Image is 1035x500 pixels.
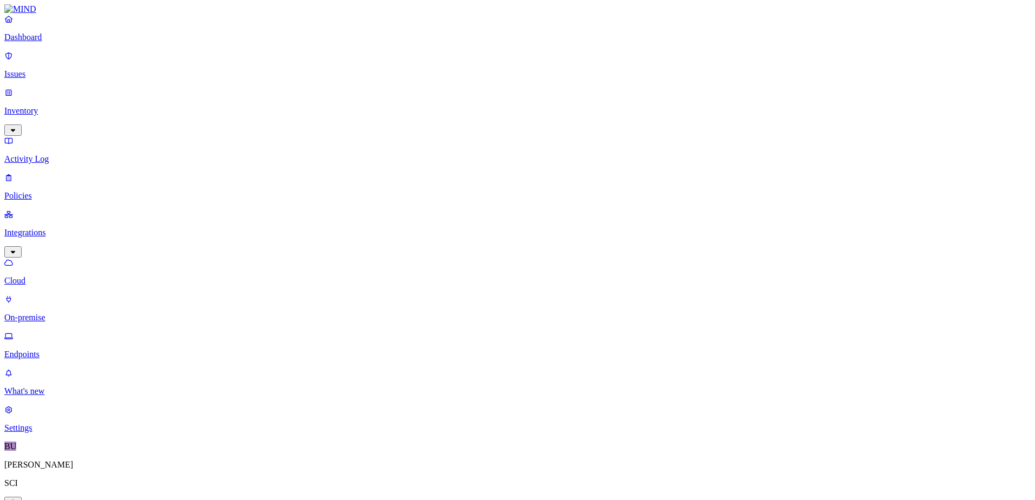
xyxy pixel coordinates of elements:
[4,460,1031,470] p: [PERSON_NAME]
[4,258,1031,286] a: Cloud
[4,442,16,451] span: BU
[4,88,1031,134] a: Inventory
[4,423,1031,433] p: Settings
[4,154,1031,164] p: Activity Log
[4,478,1031,488] p: SCI
[4,228,1031,238] p: Integrations
[4,313,1031,323] p: On-premise
[4,136,1031,164] a: Activity Log
[4,209,1031,256] a: Integrations
[4,51,1031,79] a: Issues
[4,331,1031,359] a: Endpoints
[4,191,1031,201] p: Policies
[4,386,1031,396] p: What's new
[4,4,36,14] img: MIND
[4,294,1031,323] a: On-premise
[4,32,1031,42] p: Dashboard
[4,106,1031,116] p: Inventory
[4,276,1031,286] p: Cloud
[4,4,1031,14] a: MIND
[4,368,1031,396] a: What's new
[4,173,1031,201] a: Policies
[4,350,1031,359] p: Endpoints
[4,14,1031,42] a: Dashboard
[4,405,1031,433] a: Settings
[4,69,1031,79] p: Issues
